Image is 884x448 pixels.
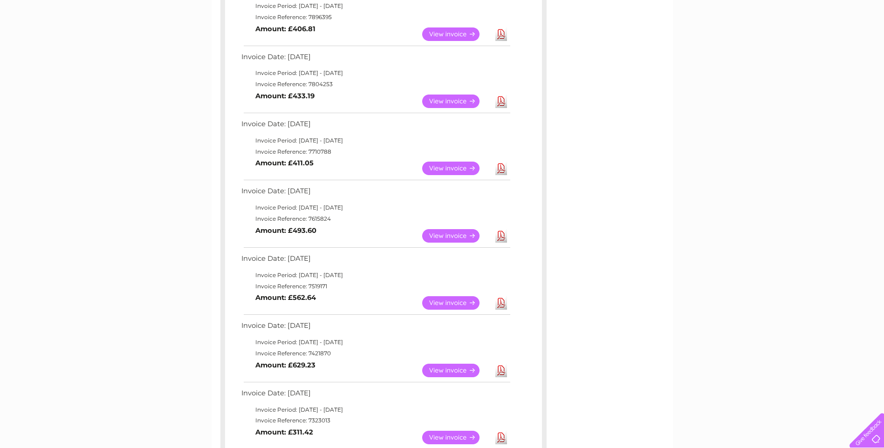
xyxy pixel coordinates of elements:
a: Download [495,431,507,444]
b: Amount: £562.64 [255,293,316,302]
a: Download [495,27,507,41]
a: Water [720,40,738,47]
td: Invoice Reference: 7323013 [239,415,512,426]
td: Invoice Reference: 7896395 [239,12,512,23]
div: Clear Business is a trading name of Verastar Limited (registered in [GEOGRAPHIC_DATA] No. 3667643... [222,5,663,45]
a: 0333 014 3131 [708,5,773,16]
b: Amount: £433.19 [255,92,315,100]
b: Amount: £629.23 [255,361,315,369]
td: Invoice Date: [DATE] [239,185,512,202]
td: Invoice Date: [DATE] [239,387,512,404]
td: Invoice Period: [DATE] - [DATE] [239,337,512,348]
a: Log out [853,40,875,47]
td: Invoice Reference: 7519171 [239,281,512,292]
a: View [422,229,491,243]
a: View [422,364,491,377]
a: Download [495,95,507,108]
b: Amount: £493.60 [255,226,316,235]
a: Download [495,162,507,175]
a: View [422,95,491,108]
td: Invoice Period: [DATE] - [DATE] [239,270,512,281]
a: Energy [743,40,764,47]
a: Blog [803,40,816,47]
a: Download [495,364,507,377]
td: Invoice Period: [DATE] - [DATE] [239,0,512,12]
a: View [422,162,491,175]
a: Contact [822,40,845,47]
td: Invoice Reference: 7421870 [239,348,512,359]
a: View [422,431,491,444]
b: Amount: £311.42 [255,428,313,436]
td: Invoice Date: [DATE] [239,319,512,337]
b: Amount: £406.81 [255,25,315,33]
a: Telecoms [769,40,797,47]
td: Invoice Date: [DATE] [239,51,512,68]
td: Invoice Date: [DATE] [239,118,512,135]
a: Download [495,229,507,243]
td: Invoice Reference: 7804253 [239,79,512,90]
td: Invoice Reference: 7615824 [239,213,512,224]
a: View [422,27,491,41]
td: Invoice Period: [DATE] - [DATE] [239,68,512,79]
a: Download [495,296,507,310]
td: Invoice Reference: 7710788 [239,146,512,157]
td: Invoice Period: [DATE] - [DATE] [239,135,512,146]
img: logo.png [31,24,78,53]
td: Invoice Period: [DATE] - [DATE] [239,202,512,213]
td: Invoice Date: [DATE] [239,252,512,270]
a: View [422,296,491,310]
b: Amount: £411.05 [255,159,314,167]
td: Invoice Period: [DATE] - [DATE] [239,404,512,415]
